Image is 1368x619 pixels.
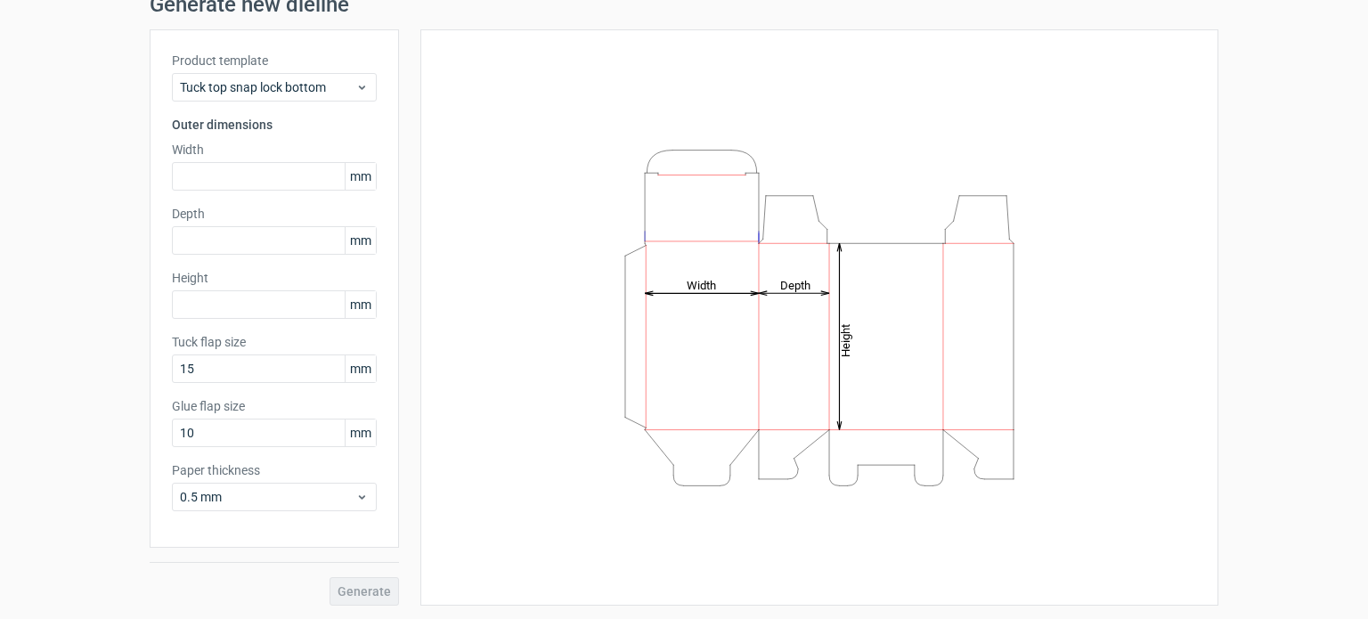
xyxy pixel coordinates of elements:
[687,278,716,291] tspan: Width
[172,205,377,223] label: Depth
[345,419,376,446] span: mm
[345,355,376,382] span: mm
[172,269,377,287] label: Height
[345,227,376,254] span: mm
[180,78,355,96] span: Tuck top snap lock bottom
[180,488,355,506] span: 0.5 mm
[172,397,377,415] label: Glue flap size
[172,116,377,134] h3: Outer dimensions
[172,52,377,69] label: Product template
[172,461,377,479] label: Paper thickness
[780,278,810,291] tspan: Depth
[172,333,377,351] label: Tuck flap size
[172,141,377,159] label: Width
[839,323,852,356] tspan: Height
[345,291,376,318] span: mm
[345,163,376,190] span: mm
